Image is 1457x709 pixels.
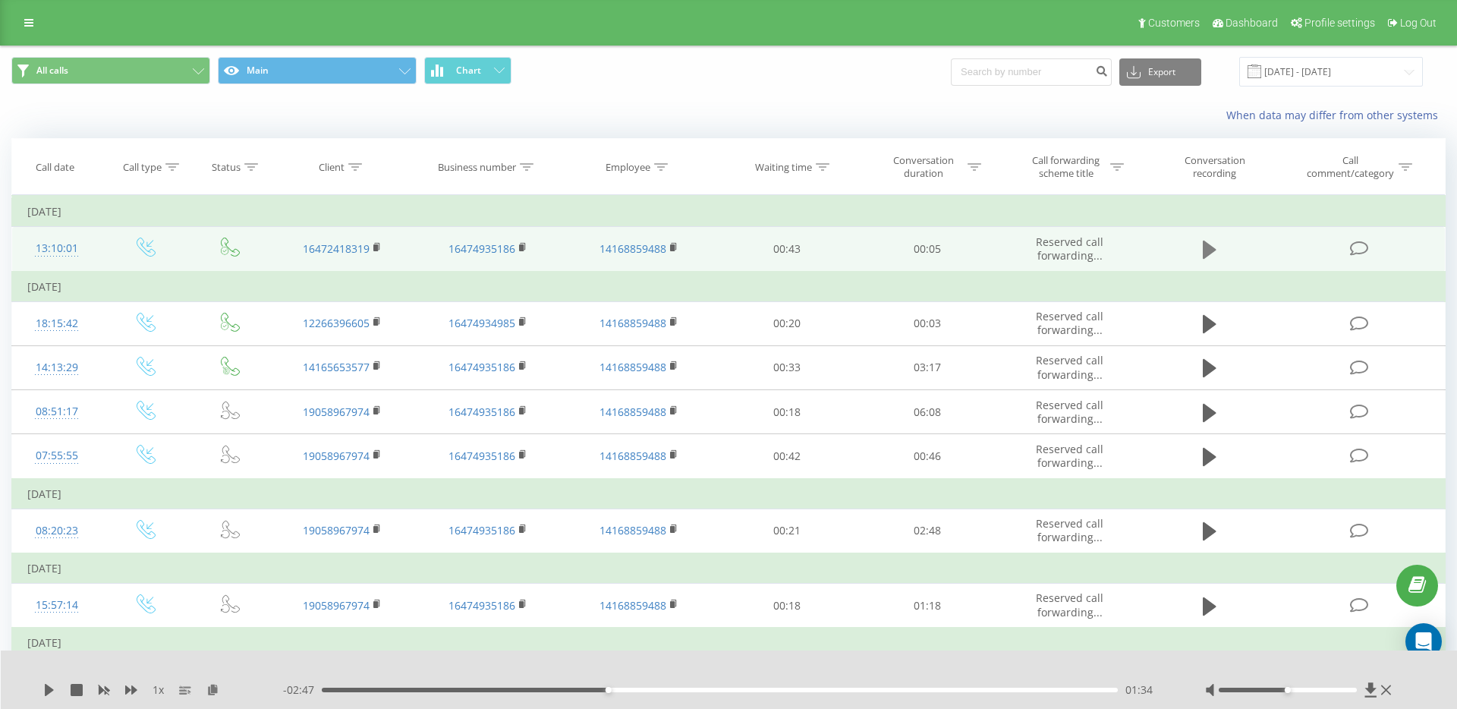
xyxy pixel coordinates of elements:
[599,241,666,256] a: 14168859488
[12,479,1446,509] td: [DATE]
[448,598,515,613] a: 16474935186
[1025,154,1106,180] div: Call forwarding scheme title
[1125,682,1153,698] span: 01:34
[36,161,74,174] div: Call date
[1226,17,1278,29] span: Dashboard
[857,509,996,553] td: 02:48
[12,553,1446,584] td: [DATE]
[599,316,666,330] a: 14168859488
[27,591,87,620] div: 15:57:14
[717,390,857,434] td: 00:18
[606,161,650,174] div: Employee
[27,234,87,263] div: 13:10:01
[1036,235,1103,263] span: Reserved call forwarding...
[448,523,515,537] a: 16474935186
[857,345,996,389] td: 03:17
[212,161,241,174] div: Status
[27,516,87,546] div: 08:20:23
[1036,591,1103,619] span: Reserved call forwarding...
[755,161,812,174] div: Waiting time
[1148,17,1200,29] span: Customers
[1036,353,1103,381] span: Reserved call forwarding...
[27,309,87,339] div: 18:15:42
[717,509,857,553] td: 00:21
[1036,398,1103,426] span: Reserved call forwarding...
[153,682,164,698] span: 1 x
[27,397,87,427] div: 08:51:17
[599,360,666,374] a: 14168859488
[717,301,857,345] td: 00:20
[303,316,370,330] a: 12266396605
[717,584,857,629] td: 00:18
[717,227,857,272] td: 00:43
[11,57,210,84] button: All calls
[1036,516,1103,544] span: Reserved call forwarding...
[283,682,322,698] span: - 02:47
[1166,154,1264,180] div: Conversation recording
[1036,442,1103,470] span: Reserved call forwarding...
[27,353,87,383] div: 14:13:29
[27,441,87,471] div: 07:55:55
[12,628,1446,658] td: [DATE]
[1226,108,1446,122] a: When data may differ from other systems
[218,57,417,84] button: Main
[303,360,370,374] a: 14165653577
[599,405,666,419] a: 14168859488
[599,598,666,613] a: 14168859488
[883,154,964,180] div: Conversation duration
[438,161,516,174] div: Business number
[319,161,345,174] div: Client
[303,449,370,463] a: 19058967974
[303,598,370,613] a: 19058967974
[857,301,996,345] td: 00:03
[424,57,511,84] button: Chart
[1400,17,1437,29] span: Log Out
[303,523,370,537] a: 19058967974
[36,65,68,77] span: All calls
[448,405,515,419] a: 16474935186
[456,65,481,76] span: Chart
[12,272,1446,302] td: [DATE]
[1306,154,1395,180] div: Call comment/category
[857,227,996,272] td: 00:05
[1285,687,1291,693] div: Accessibility label
[448,241,515,256] a: 16474935186
[303,241,370,256] a: 16472418319
[12,197,1446,227] td: [DATE]
[1304,17,1375,29] span: Profile settings
[448,360,515,374] a: 16474935186
[448,316,515,330] a: 16474934985
[303,405,370,419] a: 19058967974
[717,345,857,389] td: 00:33
[857,390,996,434] td: 06:08
[599,523,666,537] a: 14168859488
[599,449,666,463] a: 14168859488
[951,58,1112,86] input: Search by number
[448,449,515,463] a: 16474935186
[857,434,996,479] td: 00:46
[1119,58,1201,86] button: Export
[606,687,612,693] div: Accessibility label
[1036,309,1103,337] span: Reserved call forwarding...
[1405,623,1442,660] div: Open Intercom Messenger
[123,161,162,174] div: Call type
[857,584,996,629] td: 01:18
[717,434,857,479] td: 00:42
